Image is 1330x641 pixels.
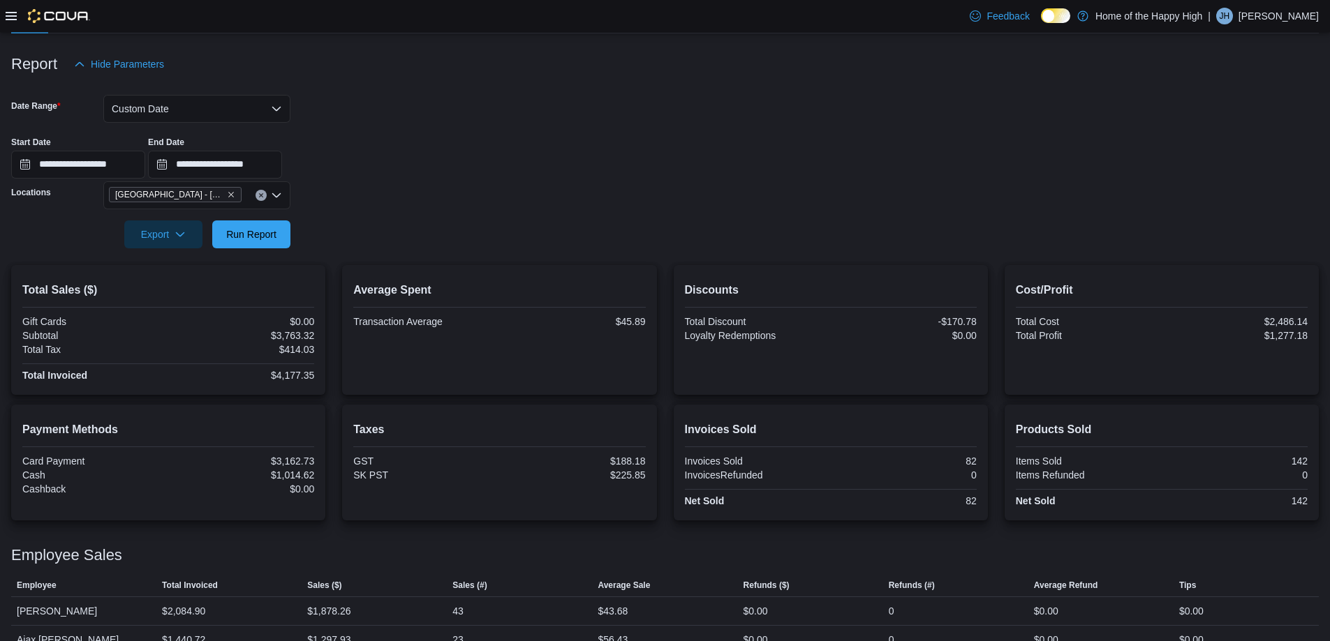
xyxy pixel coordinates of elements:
[685,495,725,506] strong: Net Sold
[1239,8,1319,24] p: [PERSON_NAME]
[502,316,645,327] div: $45.89
[685,421,977,438] h2: Invoices Sold
[11,100,61,112] label: Date Range
[133,220,194,248] span: Export
[834,469,977,481] div: 0
[353,469,496,481] div: SK PST
[28,9,90,23] img: Cova
[22,282,314,299] h2: Total Sales ($)
[171,330,314,341] div: $3,763.32
[1034,580,1098,591] span: Average Refund
[271,190,282,201] button: Open list of options
[353,455,496,467] div: GST
[307,603,350,619] div: $1,878.26
[22,316,165,327] div: Gift Cards
[1095,8,1202,24] p: Home of the Happy High
[171,469,314,481] div: $1,014.62
[171,370,314,381] div: $4,177.35
[1179,603,1204,619] div: $0.00
[148,137,184,148] label: End Date
[227,190,235,199] button: Remove Battleford - Battleford Crossing - Fire & Flower from selection in this group
[226,227,276,241] span: Run Report
[502,455,645,467] div: $188.18
[1165,316,1308,327] div: $2,486.14
[1016,330,1159,341] div: Total Profit
[256,190,267,201] button: Clear input
[22,469,165,481] div: Cash
[1016,316,1159,327] div: Total Cost
[162,580,218,591] span: Total Invoiced
[11,597,156,625] div: [PERSON_NAME]
[307,580,341,591] span: Sales ($)
[22,370,87,381] strong: Total Invoiced
[685,316,828,327] div: Total Discount
[834,455,977,467] div: 82
[11,151,145,179] input: Press the down key to open a popover containing a calendar.
[744,603,768,619] div: $0.00
[103,95,290,123] button: Custom Date
[598,603,628,619] div: $43.68
[22,421,314,438] h2: Payment Methods
[353,421,645,438] h2: Taxes
[502,469,645,481] div: $225.85
[91,57,164,71] span: Hide Parameters
[109,187,242,202] span: Battleford - Battleford Crossing - Fire & Flower
[1016,469,1159,481] div: Items Refunded
[11,56,57,73] h3: Report
[1165,455,1308,467] div: 142
[11,187,51,198] label: Locations
[1179,580,1196,591] span: Tips
[212,220,290,248] button: Run Report
[685,469,828,481] div: InvoicesRefunded
[744,580,790,591] span: Refunds ($)
[1016,421,1308,438] h2: Products Sold
[353,316,496,327] div: Transaction Average
[685,330,828,341] div: Loyalty Redemptions
[124,220,202,248] button: Export
[1016,455,1159,467] div: Items Sold
[353,282,645,299] h2: Average Spent
[889,580,935,591] span: Refunds (#)
[598,580,650,591] span: Average Sale
[1165,469,1308,481] div: 0
[834,330,977,341] div: $0.00
[162,603,205,619] div: $2,084.90
[452,580,487,591] span: Sales (#)
[1165,495,1308,506] div: 142
[68,50,170,78] button: Hide Parameters
[1016,282,1308,299] h2: Cost/Profit
[22,483,165,495] div: Cashback
[964,2,1035,30] a: Feedback
[1216,8,1233,24] div: Joshua Hunt
[1041,8,1070,23] input: Dark Mode
[1208,8,1211,24] p: |
[22,330,165,341] div: Subtotal
[171,455,314,467] div: $3,162.73
[148,151,282,179] input: Press the down key to open a popover containing a calendar.
[889,603,894,619] div: 0
[22,455,165,467] div: Card Payment
[171,344,314,355] div: $414.03
[1016,495,1056,506] strong: Net Sold
[11,547,122,564] h3: Employee Sales
[834,495,977,506] div: 82
[1034,603,1058,619] div: $0.00
[171,316,314,327] div: $0.00
[834,316,977,327] div: -$170.78
[1220,8,1230,24] span: JH
[452,603,464,619] div: 43
[11,137,51,148] label: Start Date
[17,580,57,591] span: Employee
[987,9,1029,23] span: Feedback
[115,188,224,202] span: [GEOGRAPHIC_DATA] - [GEOGRAPHIC_DATA] - Fire & Flower
[22,344,165,355] div: Total Tax
[685,455,828,467] div: Invoices Sold
[171,483,314,495] div: $0.00
[685,282,977,299] h2: Discounts
[1165,330,1308,341] div: $1,277.18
